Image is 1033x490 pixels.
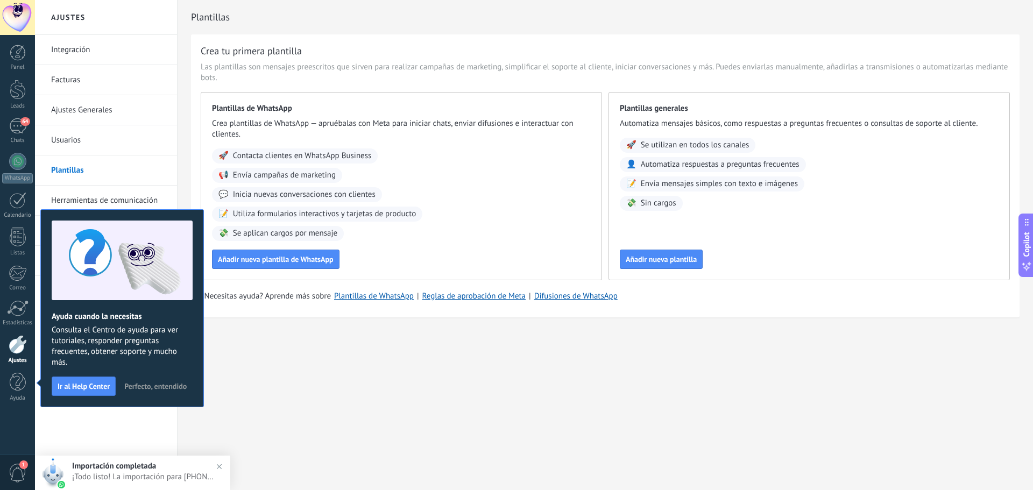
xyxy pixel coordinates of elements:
[2,103,33,110] div: Leads
[35,95,177,125] li: Ajustes Generales
[641,198,676,209] span: Sin cargos
[233,151,372,161] span: Contacta clientes en WhatsApp Business
[35,125,177,155] li: Usuarios
[2,285,33,292] div: Correo
[218,151,229,161] span: 🚀
[20,117,30,126] span: 64
[35,186,177,216] li: Herramientas de comunicación
[626,159,636,170] span: 👤
[212,103,591,114] span: Plantillas de WhatsApp
[201,44,302,58] h3: Crea tu primera plantilla
[201,291,1010,302] div: | |
[119,378,192,394] button: Perfecto, entendido
[35,155,177,186] li: Plantillas
[52,311,193,322] h2: Ayuda cuando la necesitas
[2,137,33,144] div: Chats
[72,472,215,482] span: ¡Todo listo! La importación para [PHONE_NUMBER] está completa. Tus datos de WhatsApp están listos...
[35,65,177,95] li: Facturas
[626,179,636,189] span: 📝
[201,291,331,302] span: ¿Necesitas ayuda? Aprende más sobre
[233,228,337,239] span: Se aplican cargos por mensaje
[19,460,28,469] span: 1
[51,155,166,186] a: Plantillas
[641,179,798,189] span: Envía mensajes simples con texto e imágenes
[2,212,33,219] div: Calendario
[626,140,636,151] span: 🚀
[124,382,187,390] span: Perfecto, entendido
[35,35,177,65] li: Integración
[211,459,227,474] img: close_notification.svg
[641,159,799,170] span: Automatiza respuestas a preguntas frecuentes
[218,228,229,239] span: 💸
[2,319,33,326] div: Estadísticas
[626,198,636,209] span: 💸
[72,461,156,471] span: Importación completada
[212,250,339,269] button: Añadir nueva plantilla de WhatsApp
[51,35,166,65] a: Integración
[51,65,166,95] a: Facturas
[233,209,416,219] span: Utiliza formularios interactivos y tarjetas de producto
[52,325,193,368] span: Consulta el Centro de ayuda para ver tutoriales, responder preguntas frecuentes, obtener soporte ...
[58,481,65,488] img: waba.svg
[58,382,110,390] span: Ir al Help Center
[233,189,376,200] span: Inicia nuevas conversaciones con clientes
[51,186,166,216] a: Herramientas de comunicación
[1021,232,1032,257] span: Copilot
[218,255,334,263] span: Añadir nueva plantilla de WhatsApp
[52,377,116,396] button: Ir al Help Center
[2,173,33,183] div: WhatsApp
[201,62,1010,83] span: Las plantillas son mensajes preescritos que sirven para realizar campañas de marketing, simplific...
[641,140,749,151] span: Se utilizan en todos los canales
[620,250,703,269] button: Añadir nueva plantilla
[2,64,33,71] div: Panel
[620,103,999,114] span: Plantillas generales
[191,6,1020,28] h2: Plantillas
[51,125,166,155] a: Usuarios
[534,291,618,301] a: Difusiones de WhatsApp
[218,189,229,200] span: 💬
[422,291,526,301] a: Reglas de aprobación de Meta
[2,357,33,364] div: Ajustes
[620,118,999,129] span: Automatiza mensajes básicos, como respuestas a preguntas frecuentes o consultas de soporte al cli...
[2,250,33,257] div: Listas
[626,255,697,263] span: Añadir nueva plantilla
[218,209,229,219] span: 📝
[2,395,33,402] div: Ayuda
[233,170,336,181] span: Envía campañas de marketing
[51,95,166,125] a: Ajustes Generales
[218,170,229,181] span: 📢
[212,118,591,140] span: Crea plantillas de WhatsApp — apruébalas con Meta para iniciar chats, enviar difusiones e interac...
[334,291,414,301] a: Plantillas de WhatsApp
